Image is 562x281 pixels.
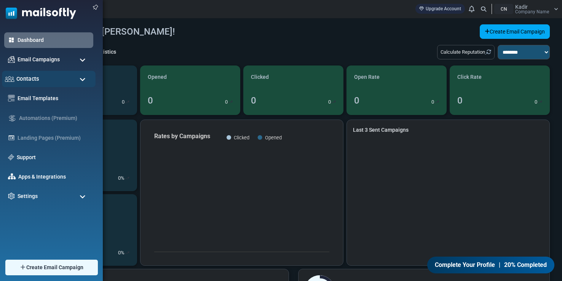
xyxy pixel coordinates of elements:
[16,75,39,83] span: Contacts
[37,26,175,37] h4: Welcome back, [PERSON_NAME]!
[427,257,554,273] a: Complete Your Profile | 20% Completed
[148,94,153,107] div: 0
[457,73,482,81] span: Click Rate
[485,49,491,55] a: Refresh Stats
[18,94,89,102] a: Email Templates
[457,94,463,107] div: 0
[18,36,89,44] a: Dashboard
[515,4,528,10] span: Kadir
[515,10,549,14] span: Company Name
[5,76,14,82] img: contacts-icon.svg
[225,98,228,106] p: 0
[499,260,500,270] span: |
[8,37,15,43] img: dashboard-icon-active.svg
[354,94,359,107] div: 0
[494,4,558,14] a: CN Kadir Company Name
[435,260,495,270] span: Complete Your Profile
[535,98,537,106] p: 0
[8,154,14,160] img: support-icon.svg
[353,126,543,134] a: Last 3 Sent Campaigns
[118,249,129,257] div: %
[154,133,210,140] text: Rates by Campaigns
[8,193,15,200] img: settings-icon.svg
[122,98,125,106] p: 0
[415,4,465,14] a: Upgrade Account
[328,98,331,106] p: 0
[147,126,337,259] svg: Rates by Campaigns
[8,95,15,102] img: email-templates-icon.svg
[8,134,15,141] img: landing_pages.svg
[26,263,83,271] span: Create Email Campaign
[265,135,282,140] text: Opened
[18,192,38,200] span: Settings
[18,173,89,181] a: Apps & Integrations
[8,56,15,63] img: campaigns-icon.png
[354,73,380,81] span: Open Rate
[118,174,121,182] p: 0
[251,73,269,81] span: Clicked
[18,56,60,64] span: Email Campaigns
[118,174,129,182] div: %
[234,135,249,140] text: Clicked
[437,45,495,59] div: Calculate Reputation
[8,114,16,123] img: workflow.svg
[251,94,256,107] div: 0
[431,98,434,106] p: 0
[480,24,550,39] a: Create Email Campaign
[17,153,89,161] a: Support
[148,73,167,81] span: Opened
[494,4,513,14] div: CN
[504,260,547,270] span: 20% Completed
[118,249,121,257] p: 0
